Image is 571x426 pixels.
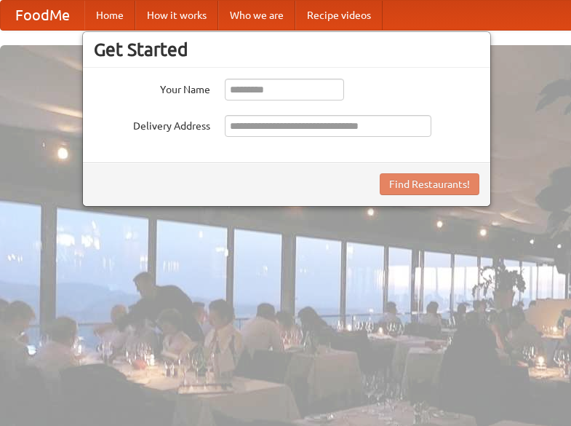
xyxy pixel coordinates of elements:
[380,173,479,195] button: Find Restaurants!
[94,115,210,133] label: Delivery Address
[135,1,218,30] a: How it works
[94,39,479,60] h3: Get Started
[84,1,135,30] a: Home
[94,79,210,97] label: Your Name
[1,1,84,30] a: FoodMe
[295,1,383,30] a: Recipe videos
[218,1,295,30] a: Who we are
